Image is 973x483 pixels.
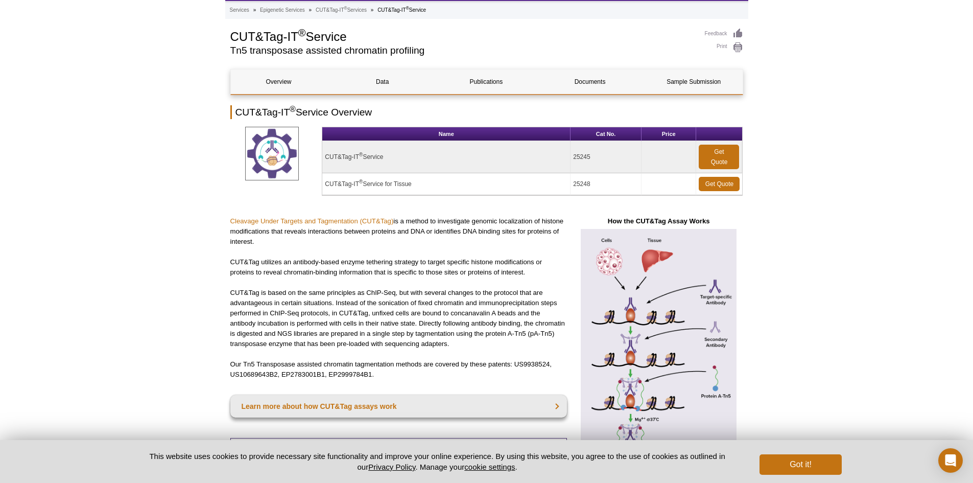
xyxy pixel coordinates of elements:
[309,7,312,13] li: »
[322,127,571,141] th: Name
[938,448,963,473] div: Open Intercom Messenger
[571,173,642,195] td: 25248
[406,6,409,11] sup: ®
[230,395,567,418] a: Learn more about how CUT&Tag assays work
[322,141,571,173] td: CUT&Tag-IT Service
[245,127,299,180] img: CUT&Tag Service
[359,152,363,157] sup: ®
[230,6,249,15] a: Services
[377,7,426,13] li: CUT&Tag-IT Service
[230,217,394,225] a: Cleavage Under Targets and Tagmentation (CUT&Tag)
[608,217,710,225] strong: How the CUT&Tag Assay Works
[230,216,567,247] p: is a method to investigate genomic localization of histone modifications that reveals interaction...
[230,257,567,278] p: CUT&Tag utilizes an antibody-based enzyme tethering strategy to target specific histone modificat...
[705,28,743,39] a: Feedback
[298,27,306,38] sup: ®
[316,6,367,15] a: CUT&Tag-IT®Services
[230,288,567,349] p: CUT&Tag is based on the same principles as ChIP-Seq, but with several changes to the protocol tha...
[542,70,638,94] a: Documents
[464,463,515,471] button: cookie settings
[368,463,415,471] a: Privacy Policy
[231,70,327,94] a: Overview
[230,359,567,380] p: Our Tn5 Transposase assisted chromatin tagmentation methods are covered by these patents: US99385...
[230,46,695,55] h2: Tn5 transposase assisted chromatin profiling
[438,70,534,94] a: Publications
[132,451,743,472] p: This website uses cookies to provide necessary site functionality and improve your online experie...
[571,127,642,141] th: Cat No.
[699,145,739,169] a: Get Quote
[344,6,347,11] sup: ®
[642,127,697,141] th: Price
[260,6,305,15] a: Epigenetic Services
[230,28,695,43] h1: CUT&Tag-IT Service
[253,7,256,13] li: »
[705,42,743,53] a: Print
[290,105,296,113] sup: ®
[760,454,841,475] button: Got it!
[322,173,571,195] td: CUT&Tag-IT Service for Tissue
[335,70,431,94] a: Data
[571,141,642,173] td: 25245
[646,70,742,94] a: Sample Submission
[230,105,743,119] h2: CUT&Tag-IT Service Overview
[699,177,740,191] a: Get Quote
[371,7,374,13] li: »
[359,179,363,185] sup: ®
